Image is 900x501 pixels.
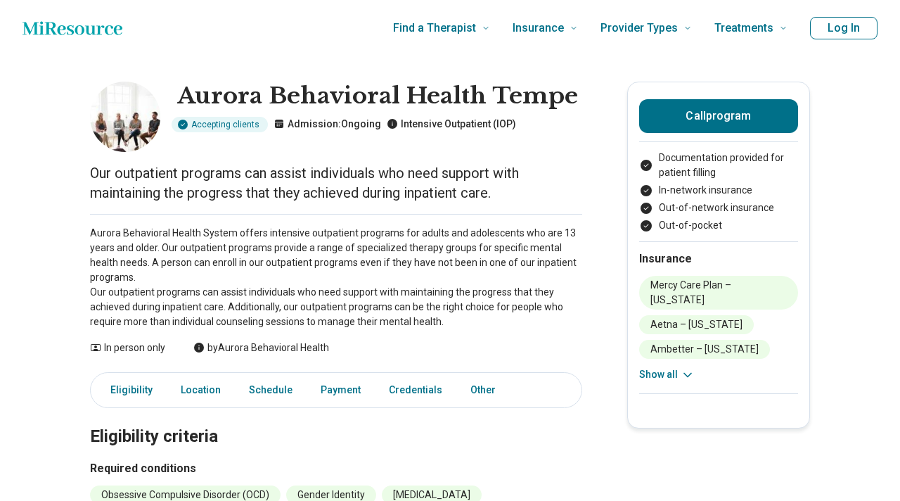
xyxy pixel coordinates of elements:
ul: Payment options [639,151,798,233]
a: Credentials [380,376,451,405]
li: Documentation provided for patient filling [639,151,798,180]
span: Find a Therapist [393,18,476,38]
a: Eligibility [94,376,161,405]
span: Provider Types [600,18,678,38]
li: Aetna – [US_STATE] [639,315,754,334]
span: Treatments [714,18,773,38]
button: Log In [810,17,877,39]
p: Admission: Ongoing [274,117,381,132]
h3: Required conditions [90,460,582,477]
h2: Insurance [639,250,798,267]
a: Home page [22,14,122,42]
div: by Aurora Behavioral Health [193,341,329,355]
p: Aurora Behavioral Health System offers intensive outpatient programs for adults and adolescents w... [90,226,582,329]
a: Other [462,376,513,405]
li: Out-of-pocket [639,218,798,233]
h1: Aurora Behavioral Health Tempe [177,82,578,111]
li: In-network insurance [639,183,798,198]
a: Location [172,376,229,405]
p: Our outpatient programs can assist individuals who need support with maintaining the progress tha... [90,163,582,203]
span: Insurance [513,18,564,38]
button: Callprogram [639,99,798,133]
li: Ambetter – [US_STATE] [639,340,770,359]
p: Intensive Outpatient (IOP) [387,117,516,132]
h2: Eligibility criteria [90,391,582,449]
a: Payment [312,376,369,405]
button: Show all [639,367,695,382]
div: In person only [90,341,165,355]
div: Accepting clients [172,117,268,132]
li: Out-of-network insurance [639,201,798,215]
li: Mercy Care Plan – [US_STATE] [639,276,798,310]
a: Schedule [240,376,301,405]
